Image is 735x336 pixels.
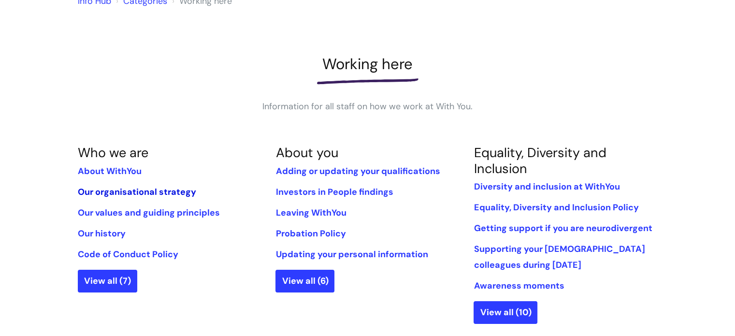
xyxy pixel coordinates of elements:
p: Information for all staff on how we work at With You. [223,99,513,114]
a: About WithYou [78,165,142,177]
a: Diversity and inclusion at WithYou [474,181,620,192]
a: Who we are [78,144,148,161]
a: Our history [78,228,126,239]
a: Our values and guiding principles [78,207,220,219]
a: Awareness moments [474,280,564,292]
a: Getting support if you are neurodivergent [474,222,652,234]
a: Leaving WithYou [275,207,346,219]
a: Code of Conduct Policy [78,248,178,260]
a: Probation Policy [275,228,346,239]
a: Investors in People findings [275,186,393,198]
a: View all (6) [275,270,334,292]
a: Equality, Diversity and Inclusion Policy [474,202,638,213]
a: Updating your personal information [275,248,428,260]
a: Supporting your [DEMOGRAPHIC_DATA] colleagues during [DATE] [474,243,645,270]
a: View all (7) [78,270,137,292]
a: Adding or updating your qualifications [275,165,440,177]
h1: Working here [78,55,658,73]
a: About you [275,144,338,161]
a: Our organisational strategy [78,186,196,198]
a: Equality, Diversity and Inclusion [474,144,606,176]
a: View all (10) [474,301,537,323]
